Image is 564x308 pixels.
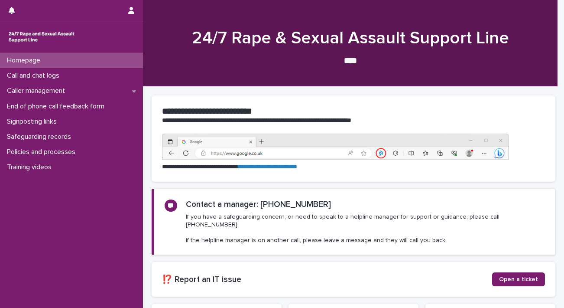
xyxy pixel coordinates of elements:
[7,28,76,46] img: rhQMoQhaT3yELyF149Cw
[3,148,82,156] p: Policies and processes
[162,275,492,285] h2: ⁉️ Report an IT issue
[3,87,72,95] p: Caller management
[162,134,509,160] img: https%3A%2F%2Fcdn.document360.io%2F0deca9d6-0dac-4e56-9e8f-8d9979bfce0e%2FImages%2FDocumentation%...
[186,213,545,245] p: If you have a safeguarding concern, or need to speak to a helpline manager for support or guidanc...
[499,276,538,282] span: Open a ticket
[3,56,47,65] p: Homepage
[492,272,545,286] a: Open a ticket
[186,200,331,210] h2: Contact a manager: [PHONE_NUMBER]
[3,163,58,171] p: Training videos
[3,118,64,126] p: Signposting links
[152,28,549,49] h1: 24/7 Rape & Sexual Assault Support Line
[3,72,66,80] p: Call and chat logs
[3,102,111,111] p: End of phone call feedback form
[3,133,78,141] p: Safeguarding records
